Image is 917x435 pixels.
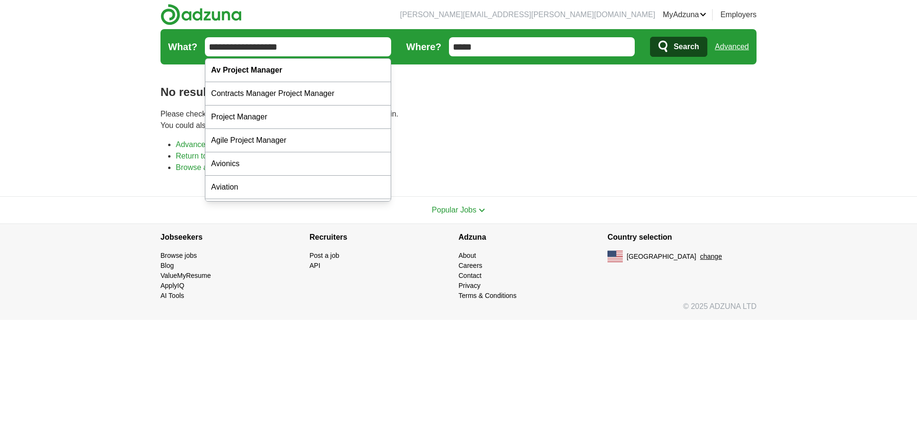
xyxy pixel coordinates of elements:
div: Agile Project Manager [205,129,391,152]
label: What? [168,40,197,54]
strong: Av Project Manager [211,66,282,74]
div: Av Engineer [205,199,391,223]
div: Avionics [205,152,391,176]
img: Adzuna logo [160,4,242,25]
button: change [700,252,722,262]
a: Advanced search [176,140,235,149]
a: Employers [720,9,757,21]
button: Search [650,37,707,57]
div: Project Manager [205,106,391,129]
a: Privacy [458,282,480,289]
label: Where? [406,40,441,54]
a: Return to the home page and start again [176,152,313,160]
a: Post a job [309,252,339,259]
a: ApplyIQ [160,282,184,289]
a: ValueMyResume [160,272,211,279]
a: Advanced [715,37,749,56]
a: Contact [458,272,481,279]
a: AI Tools [160,292,184,299]
span: Popular Jobs [432,206,476,214]
div: Contracts Manager Project Manager [205,82,391,106]
a: MyAdzuna [663,9,707,21]
h1: No results found [160,84,757,101]
div: Aviation [205,176,391,199]
a: Browse all live results across the [GEOGRAPHIC_DATA] [176,163,368,171]
a: API [309,262,320,269]
div: © 2025 ADZUNA LTD [153,301,764,320]
span: Search [673,37,699,56]
a: About [458,252,476,259]
span: [GEOGRAPHIC_DATA] [627,252,696,262]
a: Browse jobs [160,252,197,259]
a: Careers [458,262,482,269]
li: [PERSON_NAME][EMAIL_ADDRESS][PERSON_NAME][DOMAIN_NAME] [400,9,655,21]
img: US flag [608,251,623,262]
a: Blog [160,262,174,269]
h4: Country selection [608,224,757,251]
p: Please check your spelling or enter another search term and try again. You could also try one of ... [160,108,757,131]
img: toggle icon [479,208,485,212]
a: Terms & Conditions [458,292,516,299]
